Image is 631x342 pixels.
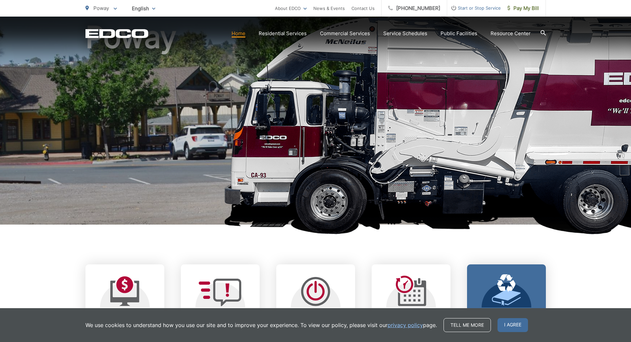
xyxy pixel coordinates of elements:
a: Commercial Services [320,30,370,37]
h1: Poway [85,21,546,231]
a: Home [232,30,245,37]
a: privacy policy [388,321,423,329]
a: Service Schedules [383,30,427,37]
span: English [127,3,160,14]
span: Pay My Bill [507,4,539,12]
a: Tell me more [444,318,491,332]
a: Public Facilities [441,30,477,37]
span: Poway [93,5,109,11]
a: News & Events [313,4,345,12]
a: EDCD logo. Return to the homepage. [85,29,148,38]
a: Resource Center [491,30,531,37]
p: We use cookies to understand how you use our site and to improve your experience. To view our pol... [85,321,437,329]
a: Residential Services [259,30,307,37]
span: I agree [498,318,528,332]
a: About EDCO [275,4,307,12]
a: Contact Us [351,4,375,12]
